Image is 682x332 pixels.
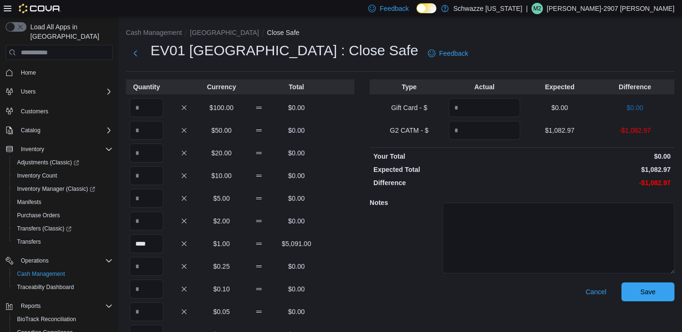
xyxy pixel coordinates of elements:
input: Dark Mode [416,3,436,13]
button: Catalog [2,124,116,137]
span: Inventory [21,145,44,153]
span: Purchase Orders [13,210,113,221]
a: BioTrack Reconciliation [13,314,80,325]
span: Reports [21,302,41,310]
input: Quantity [449,98,520,117]
p: $0.00 [524,152,671,161]
span: Inventory Manager (Classic) [13,183,113,195]
p: $2.00 [204,216,238,226]
span: Inventory Count [17,172,57,179]
button: Operations [17,255,53,266]
span: Cancel [585,287,606,297]
a: Transfers [13,236,44,247]
p: Difference [373,178,520,187]
p: Gift Card - $ [373,103,445,112]
button: Transfers [9,235,116,248]
input: Quantity [130,121,163,140]
span: Users [17,86,113,97]
span: Transfers (Classic) [17,225,71,232]
p: Quantity [130,82,163,92]
span: Cash Management [13,268,113,280]
span: Traceabilty Dashboard [13,281,113,293]
button: Users [17,86,39,97]
span: Traceabilty Dashboard [17,283,74,291]
p: $100.00 [204,103,238,112]
button: Users [2,85,116,98]
a: Transfers (Classic) [9,222,116,235]
a: Customers [17,106,52,117]
p: | [526,3,528,14]
a: Cash Management [13,268,69,280]
span: Operations [21,257,49,264]
p: $50.00 [204,126,238,135]
input: Quantity [130,302,163,321]
button: Inventory Count [9,169,116,182]
button: Operations [2,254,116,267]
span: Adjustments (Classic) [17,159,79,166]
p: $5.00 [204,194,238,203]
p: $1.00 [204,239,238,248]
p: $1,082.97 [524,126,595,135]
span: BioTrack Reconciliation [13,314,113,325]
span: Home [21,69,36,77]
p: $10.00 [204,171,238,180]
p: $0.00 [524,103,595,112]
button: Cancel [582,282,610,301]
img: Cova [19,4,61,13]
p: -$1,082.97 [599,126,671,135]
div: Matthew-2907 Padilla [531,3,543,14]
span: Purchase Orders [17,212,60,219]
span: Transfers (Classic) [13,223,113,234]
p: $0.00 [280,103,313,112]
button: Inventory [2,143,116,156]
input: Quantity [130,234,163,253]
span: Inventory Manager (Classic) [17,185,95,193]
span: Operations [17,255,113,266]
a: Inventory Count [13,170,61,181]
span: Load All Apps in [GEOGRAPHIC_DATA] [27,22,113,41]
span: Inventory [17,144,113,155]
span: Customers [21,108,48,115]
a: Inventory Manager (Classic) [13,183,99,195]
p: Actual [449,82,520,92]
p: $0.00 [280,284,313,294]
button: Customers [2,104,116,118]
input: Quantity [130,189,163,208]
span: Transfers [17,238,41,246]
span: Transfers [13,236,113,247]
h5: Notes [370,193,441,212]
p: G2 CATM - $ [373,126,445,135]
p: $0.25 [204,262,238,271]
span: Inventory Count [13,170,113,181]
p: -$1,082.97 [524,178,671,187]
p: $0.00 [280,171,313,180]
button: Manifests [9,196,116,209]
span: Manifests [17,198,41,206]
p: $0.00 [280,126,313,135]
button: Inventory [17,144,48,155]
a: Purchase Orders [13,210,64,221]
button: Reports [17,300,44,312]
button: Close Safe [267,29,299,36]
span: Catalog [21,127,40,134]
p: Your Total [373,152,520,161]
input: Quantity [130,280,163,298]
input: Quantity [130,144,163,162]
input: Quantity [130,166,163,185]
input: Quantity [130,98,163,117]
p: $0.00 [599,103,671,112]
span: BioTrack Reconciliation [17,315,76,323]
p: Currency [204,82,238,92]
a: Adjustments (Classic) [9,156,116,169]
p: $5,091.00 [280,239,313,248]
p: $0.10 [204,284,238,294]
span: Cash Management [17,270,65,278]
input: Quantity [130,257,163,276]
button: BioTrack Reconciliation [9,313,116,326]
a: Adjustments (Classic) [13,157,83,168]
p: $0.00 [280,216,313,226]
span: Save [640,287,655,297]
button: Next [126,44,145,63]
p: $1,082.97 [524,165,671,174]
p: Expected [524,82,595,92]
